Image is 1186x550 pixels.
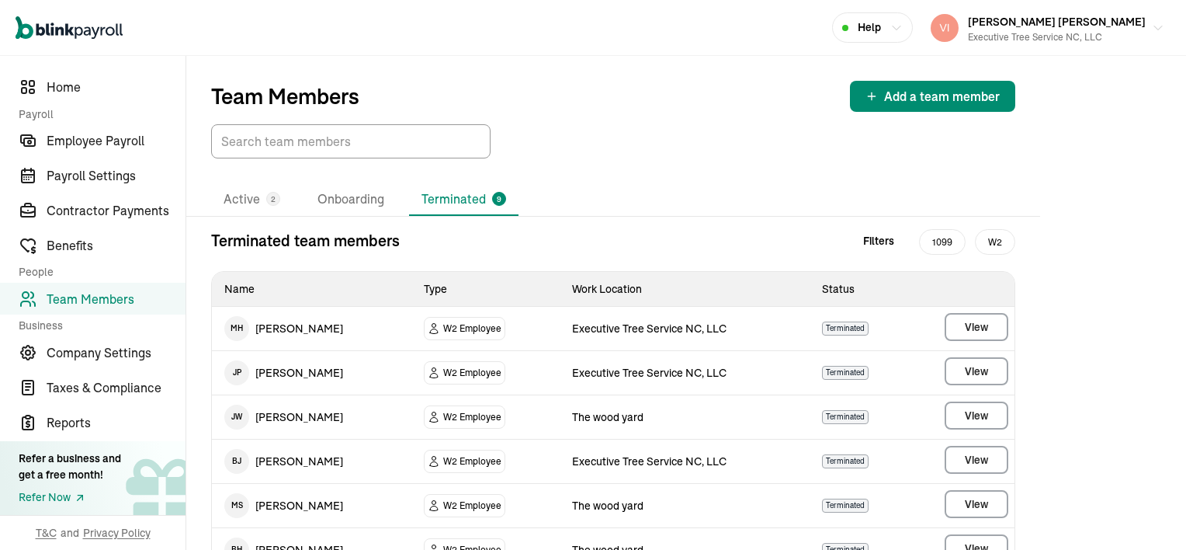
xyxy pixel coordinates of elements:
span: J P [224,360,249,385]
li: Active [211,183,293,216]
button: View [945,490,1008,518]
span: M H [224,316,249,341]
span: Terminated [822,366,869,380]
span: Terminated [822,410,869,424]
div: Executive Tree Service NC, LLC [968,30,1146,44]
span: Executive Tree Service NC, LLC [572,322,727,336]
span: Team Members [47,290,186,308]
td: [PERSON_NAME] [212,351,411,395]
span: 1099 [919,229,966,255]
button: View [945,357,1008,385]
iframe: Chat Widget [1108,475,1186,550]
span: M S [224,493,249,518]
span: People [19,264,176,280]
span: View [965,319,988,335]
span: Taxes & Compliance [47,378,186,397]
span: The wood yard [572,499,643,513]
span: W2 Employee [443,321,501,336]
span: W2 [975,229,1015,255]
button: Help [832,12,913,43]
span: View [965,364,988,379]
span: J W [224,405,249,430]
td: [PERSON_NAME] [212,484,411,527]
span: View [965,408,988,423]
span: Filters [863,233,894,249]
span: View [965,452,988,468]
span: View [965,496,988,512]
span: Executive Tree Service NC, LLC [572,366,727,380]
span: Employee Payroll [47,131,186,150]
span: Company Settings [47,343,186,362]
td: [PERSON_NAME] [212,395,411,439]
span: Home [47,78,186,96]
span: Business [19,318,176,333]
span: B J [224,449,249,474]
span: Payroll [19,106,176,122]
th: Work Location [560,272,809,307]
td: [PERSON_NAME] [212,440,411,483]
button: View [945,402,1008,430]
span: Payroll Settings [47,166,186,185]
a: Refer Now [19,489,121,506]
nav: Global [16,5,123,50]
span: Benefits [47,236,186,255]
span: T&C [36,525,57,541]
th: Type [411,272,560,307]
span: Add a team member [884,87,1000,106]
li: Terminated [409,183,518,216]
p: Terminated team members [211,229,400,252]
span: Terminated [822,499,869,513]
td: [PERSON_NAME] [212,307,411,350]
span: W2 Employee [443,365,501,381]
th: Status [810,272,909,307]
span: [PERSON_NAME] [PERSON_NAME] [968,15,1146,29]
span: W2 Employee [443,498,501,513]
span: 2 [271,193,276,205]
button: Add a team member [850,81,1015,112]
span: W2 Employee [443,454,501,469]
button: View [945,313,1008,341]
span: Privacy Policy [83,525,151,541]
span: Contractor Payments [47,201,186,220]
div: Refer a business and get a free month! [19,451,121,483]
button: [PERSON_NAME] [PERSON_NAME]Executive Tree Service NC, LLC [924,9,1170,47]
span: Executive Tree Service NC, LLC [572,454,727,468]
span: W2 Employee [443,409,501,425]
p: Team Members [211,84,359,109]
li: Onboarding [305,183,397,216]
span: 9 [497,193,501,205]
th: Name [212,272,411,307]
span: Terminated [822,454,869,468]
span: Terminated [822,322,869,336]
button: View [945,446,1008,474]
input: TextInput [211,124,491,158]
span: Help [858,19,881,36]
span: Reports [47,413,186,432]
span: The wood yard [572,410,643,424]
